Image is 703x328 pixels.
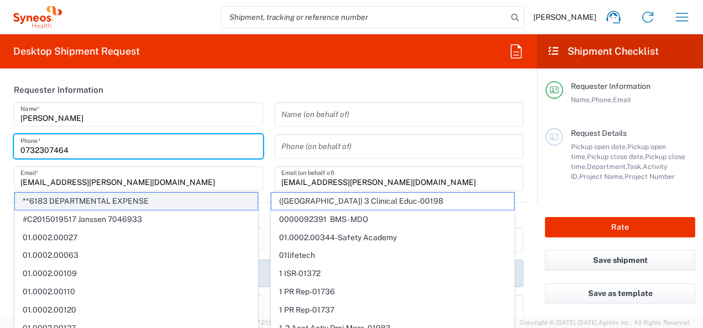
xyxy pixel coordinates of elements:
[271,265,514,282] span: 1 ISR-01372
[587,162,627,171] span: Department,
[13,319,151,326] span: Server: 2025.20.0-734e5bc92d9
[591,96,613,104] span: Phone,
[13,45,140,58] h2: Desktop Shipment Request
[271,283,514,300] span: 1 PR Rep-01736
[271,247,514,264] span: 01lifetech
[571,96,591,104] span: Name,
[15,211,258,228] span: #C2015019517 Janssen 7046933
[545,283,695,304] button: Save as template
[271,229,514,246] span: 01.0002.00344-Safety Academy
[613,96,631,104] span: Email
[221,7,507,28] input: Shipment, tracking or reference number
[15,193,258,210] span: **6183 DEPARTMENTAL EXPENSE
[547,45,659,58] h2: Shipment Checklist
[14,84,103,96] h2: Requester Information
[15,283,258,300] span: 01.0002.00110
[571,129,627,137] span: Request Details
[15,265,258,282] span: 01.0002.00109
[271,211,514,228] span: 0000092391 BMS - MDO
[571,82,650,91] span: Requester Information
[587,152,645,161] span: Pickup close date,
[625,172,675,181] span: Project Number
[520,318,690,327] span: Copyright © [DATE]-[DATE] Agistix Inc., All Rights Reserved
[533,12,596,22] span: [PERSON_NAME]
[545,217,695,237] button: Rate
[579,172,625,181] span: Project Name,
[15,247,258,264] span: 01.0002.00063
[627,162,643,171] span: Task,
[571,142,627,151] span: Pickup open date,
[545,250,695,271] button: Save shipment
[271,301,514,319] span: 1 PR Rep-01737
[15,229,258,246] span: 01.0002.00027
[271,193,514,210] span: ([GEOGRAPHIC_DATA]) 3 Clinical Educ-00198
[15,301,258,319] span: 01.0002.00120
